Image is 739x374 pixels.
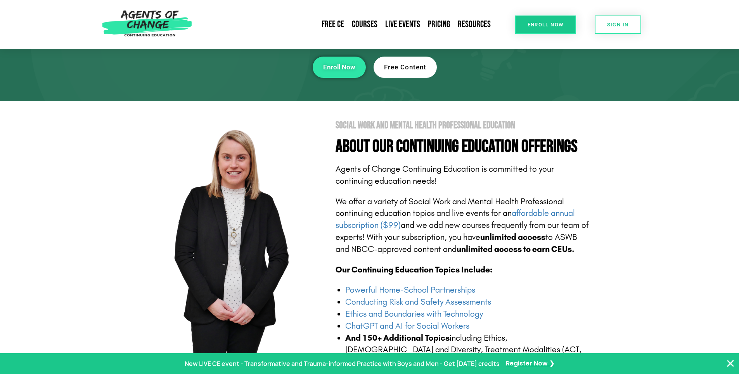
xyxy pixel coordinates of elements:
[374,57,437,78] a: Free Content
[196,16,495,33] nav: Menu
[454,16,495,33] a: Resources
[336,121,591,130] h2: Social Work and Mental Health Professional Education
[185,358,500,369] p: New LIVE CE event - Transformative and Trauma-informed Practice with Boys and Men - Get [DATE] cr...
[336,196,591,255] p: We offer a variety of Social Work and Mental Health Professional continuing education topics and ...
[345,309,483,319] a: Ethics and Boundaries with Technology
[424,16,454,33] a: Pricing
[345,297,491,307] a: Conducting Risk and Safety Assessments
[506,358,554,369] a: Register Now ❯
[384,64,426,71] span: Free Content
[726,359,735,368] button: Close Banner
[313,57,366,78] a: Enroll Now
[345,285,475,295] a: Powerful Home-School Partnerships
[528,22,564,27] span: Enroll Now
[336,265,492,275] b: Our Continuing Education Topics Include:
[323,64,355,71] span: Enroll Now
[318,16,348,33] a: Free CE
[345,321,469,331] a: ChatGPT and AI for Social Workers
[336,138,591,155] h4: About Our Continuing Education Offerings
[457,244,575,254] b: unlimited access to earn CEUs.
[348,16,381,33] a: Courses
[480,232,545,242] b: unlimited access
[345,333,450,343] b: And 150+ Additional Topics
[607,22,629,27] span: SIGN IN
[336,164,554,186] span: Agents of Change Continuing Education is committed to your continuing education needs!
[381,16,424,33] a: Live Events
[515,16,576,34] a: Enroll Now
[595,16,641,34] a: SIGN IN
